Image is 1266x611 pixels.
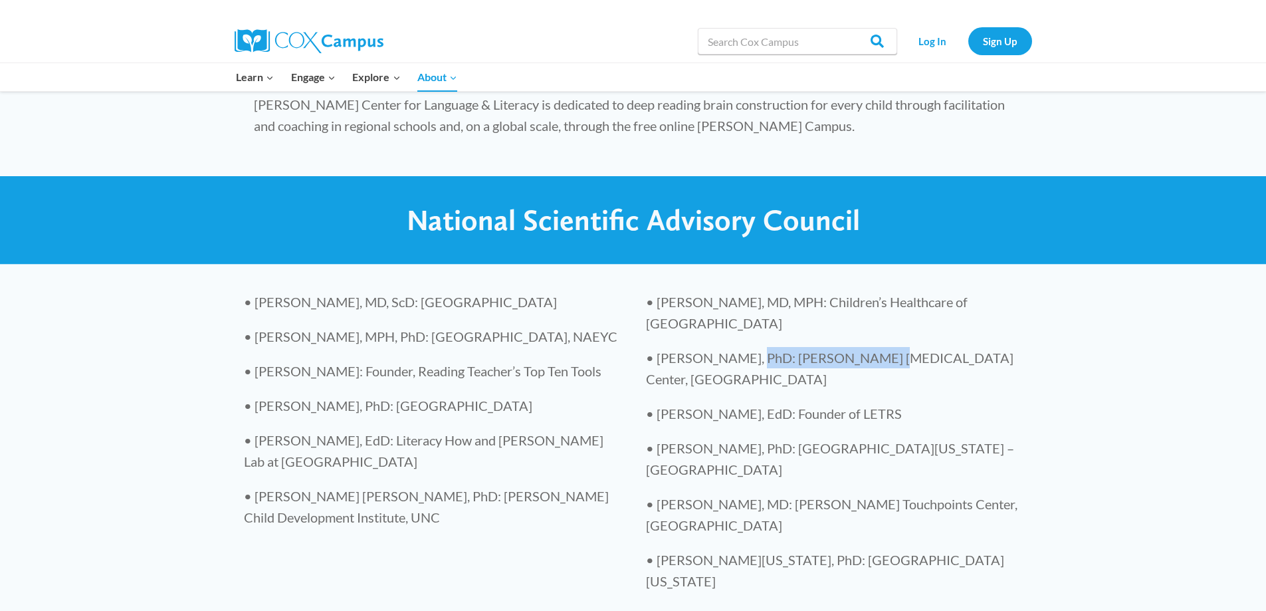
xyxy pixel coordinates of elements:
[282,63,344,91] button: Child menu of Engage
[228,63,466,91] nav: Primary Navigation
[228,63,283,91] button: Child menu of Learn
[344,63,409,91] button: Child menu of Explore
[244,485,620,528] p: • [PERSON_NAME] [PERSON_NAME], PhD: [PERSON_NAME] Child Development Institute, UNC
[244,291,620,312] p: • [PERSON_NAME], MD, ScD: [GEOGRAPHIC_DATA]
[244,429,620,472] p: • [PERSON_NAME], EdD: Literacy How and [PERSON_NAME] Lab at [GEOGRAPHIC_DATA]
[968,27,1032,55] a: Sign Up
[235,29,383,53] img: Cox Campus
[646,549,1022,592] p: • [PERSON_NAME][US_STATE], PhD: [GEOGRAPHIC_DATA][US_STATE]
[254,72,1013,136] p: Founded to break the cycle of illiteracy for children who have experienced a generational lack of...
[646,403,1022,424] p: • [PERSON_NAME], EdD: Founder of LETRS
[698,28,897,55] input: Search Cox Campus
[244,326,620,347] p: • [PERSON_NAME], MPH, PhD: [GEOGRAPHIC_DATA], NAEYC
[646,291,1022,334] p: • [PERSON_NAME], MD, MPH: Children’s Healthcare of [GEOGRAPHIC_DATA]
[407,202,860,237] span: National Scientific Advisory Council
[646,493,1022,536] p: • [PERSON_NAME], MD: [PERSON_NAME] Touchpoints Center, [GEOGRAPHIC_DATA]
[646,347,1022,390] p: • [PERSON_NAME], PhD: [PERSON_NAME] [MEDICAL_DATA] Center, [GEOGRAPHIC_DATA]
[409,63,466,91] button: Child menu of About
[244,360,620,382] p: • [PERSON_NAME]: Founder, Reading Teacher’s Top Ten Tools
[904,27,1032,55] nav: Secondary Navigation
[244,395,620,416] p: • [PERSON_NAME], PhD: [GEOGRAPHIC_DATA]
[904,27,962,55] a: Log In
[646,437,1022,480] p: • [PERSON_NAME], PhD: [GEOGRAPHIC_DATA][US_STATE] – [GEOGRAPHIC_DATA]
